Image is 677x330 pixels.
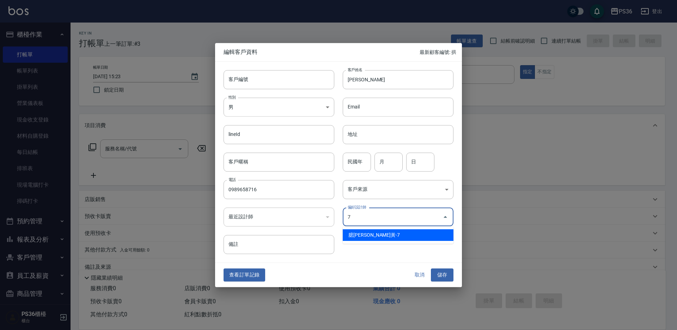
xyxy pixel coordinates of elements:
label: 性別 [228,94,236,100]
button: Close [440,211,451,223]
button: 儲存 [431,269,453,282]
label: 客戶姓名 [348,67,362,72]
button: 查看訂單記錄 [224,269,265,282]
li: 臆[PERSON_NAME]黃-7 [343,229,453,241]
label: 電話 [228,177,236,182]
label: 偏好設計師 [348,204,366,210]
div: 男 [224,98,334,117]
p: 最新顧客編號: 拱 [420,49,456,56]
button: 取消 [408,269,431,282]
span: 編輯客戶資料 [224,49,420,56]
